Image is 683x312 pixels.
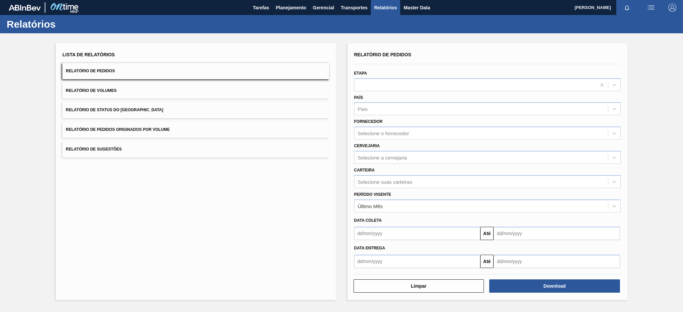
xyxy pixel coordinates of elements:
[358,106,368,112] div: País
[354,192,391,197] label: Período Vigente
[354,144,380,148] label: Cervejaria
[66,127,170,132] span: Relatório de Pedidos Originados por Volume
[62,122,329,138] button: Relatório de Pedidos Originados por Volume
[374,4,397,12] span: Relatórios
[358,131,409,136] div: Selecione o fornecedor
[354,227,481,240] input: dd/mm/yyyy
[62,102,329,118] button: Relatório de Status do [GEOGRAPHIC_DATA]
[354,279,484,293] button: Limpar
[7,20,125,28] h1: Relatórios
[62,141,329,157] button: Relatório de Sugestões
[313,4,334,12] span: Gerencial
[354,52,412,57] span: Relatório de Pedidos
[668,4,676,12] img: Logout
[9,5,41,11] img: TNhmsLtSVTkK8tSr43FrP2fwEKptu5GPRR3wAAAABJRU5ErkJggg==
[489,279,620,293] button: Download
[480,255,494,268] button: Até
[354,95,363,100] label: País
[62,83,329,99] button: Relatório de Volumes
[354,119,383,124] label: Fornecedor
[66,108,163,112] span: Relatório de Status do [GEOGRAPHIC_DATA]
[358,179,412,184] div: Selecione suas carteiras
[404,4,430,12] span: Master Data
[358,203,383,209] div: Último Mês
[253,4,269,12] span: Tarefas
[358,155,407,160] div: Selecione a cervejaria
[480,227,494,240] button: Até
[66,69,115,73] span: Relatório de Pedidos
[354,168,375,172] label: Carteira
[647,4,655,12] img: userActions
[66,88,116,93] span: Relatório de Volumes
[62,52,115,57] span: Lista de Relatórios
[341,4,368,12] span: Transportes
[354,71,367,76] label: Etapa
[494,227,620,240] input: dd/mm/yyyy
[62,63,329,79] button: Relatório de Pedidos
[494,255,620,268] input: dd/mm/yyyy
[616,3,638,12] button: Notificações
[354,246,385,250] span: Data entrega
[66,147,122,152] span: Relatório de Sugestões
[354,218,382,223] span: Data coleta
[276,4,306,12] span: Planejamento
[354,255,481,268] input: dd/mm/yyyy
